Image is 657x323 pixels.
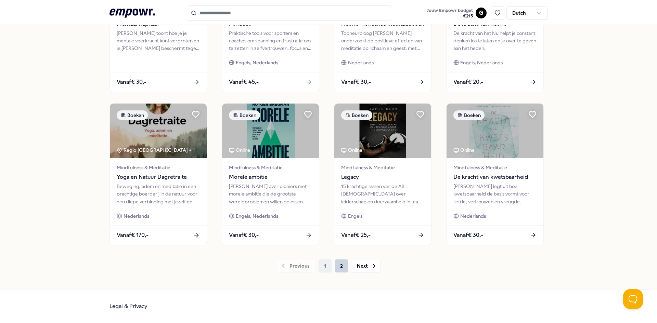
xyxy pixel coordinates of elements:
input: Search for products, categories or subcategories [187,5,392,21]
div: Online [341,146,362,154]
div: Boeken [229,110,260,120]
button: 2 [335,259,348,273]
span: Engels [348,212,362,220]
a: package imageBoekenRegio [GEOGRAPHIC_DATA] + 1Mindfulness & MeditatieYoga en Natuur DagretraiteBe... [109,103,207,245]
button: G [476,8,487,18]
div: [PERSON_NAME] over pioniers met morele ambitie die de grootste wereldproblemen willen oplossen. [229,183,312,205]
span: Mindfulness & Meditatie [229,164,312,171]
span: Vanaf € 45,- [229,78,259,86]
span: Vanaf € 170,- [117,231,149,240]
span: Vanaf € 20,- [453,78,483,86]
span: Engels, Nederlands [460,59,503,66]
span: Vanaf € 30,- [341,78,371,86]
span: Nederlands [460,212,486,220]
img: package image [334,104,431,158]
button: Next [351,259,381,273]
span: Legacy [341,173,424,181]
button: Jouw Empowr budget€215 [425,6,474,20]
div: Topneuroloog [PERSON_NAME] onderzoekt de positieve effecten van meditatie op lichaam en geest, me... [341,29,424,52]
span: Engels, Nederlands [236,212,278,220]
a: package imageBoekenOnlineMindfulness & MeditatieDe kracht van kwetsbaarheid[PERSON_NAME] legt uit... [446,103,544,245]
div: Praktische tools voor sporters en coaches om spanning en frustratie om te zetten in zelfvertrouwe... [229,29,312,52]
a: Legal & Privacy [109,303,147,309]
img: package image [222,104,319,158]
span: € 215 [427,13,473,19]
span: Engels, Nederlands [236,59,278,66]
span: De kracht van kwetsbaarheid [453,173,537,181]
div: [PERSON_NAME] toont hoe je je mentale veerkracht kunt vergroten en je [PERSON_NAME] beschermt teg... [117,29,200,52]
div: Boeken [341,110,372,120]
div: Regio [GEOGRAPHIC_DATA] + 1 [117,146,195,154]
span: Jouw Empowr budget [427,8,473,13]
a: package imageBoekenOnlineMindfulness & MeditatieMorele ambitie[PERSON_NAME] over pioniers met mor... [222,103,319,245]
span: Mindfulness & Meditatie [117,164,200,171]
span: Mindfulness & Meditatie [341,164,424,171]
span: Vanaf € 30,- [453,231,483,240]
span: Vanaf € 30,- [117,78,146,86]
span: Yoga en Natuur Dagretraite [117,173,200,181]
div: [PERSON_NAME] legt uit hoe kwetsbaarheid de basis vormt voor liefde, vertrouwen en vreugde. [453,183,537,205]
div: Online [453,146,475,154]
div: De kracht van het Nu helpt je constant denken los te laten en je over te geven aan het heden. [453,29,537,52]
img: package image [110,104,207,158]
div: 15 krachtige lessen van de All [DEMOGRAPHIC_DATA] over leiderschap en duurzaamheid in teams en be... [341,183,424,205]
span: Morele ambitie [229,173,312,181]
div: Beweging, adem en meditatie in een prachtige boerderij in de natuur voor een diepe verbinding met... [117,183,200,205]
a: package imageBoekenOnlineMindfulness & MeditatieLegacy15 krachtige lessen van de All [DEMOGRAPHIC... [334,103,431,245]
span: Vanaf € 25,- [341,231,371,240]
span: Nederlands [124,212,149,220]
span: Nederlands [348,59,374,66]
span: Vanaf € 30,- [229,231,259,240]
img: package image [447,104,543,158]
a: Jouw Empowr budget€215 [424,6,476,20]
div: Online [229,146,250,154]
iframe: Help Scout Beacon - Open [623,289,643,309]
div: Boeken [453,110,485,120]
span: Mindfulness & Meditatie [453,164,537,171]
div: Boeken [117,110,148,120]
